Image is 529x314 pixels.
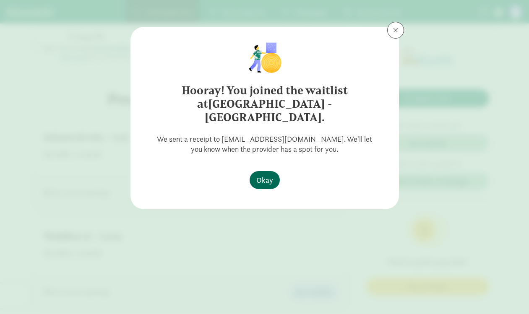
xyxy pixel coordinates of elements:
[147,84,382,124] h6: Hooray! You joined the waitlist at
[250,171,280,189] button: Okay
[256,174,273,186] span: Okay
[243,40,285,74] img: illustration-child1.png
[205,97,332,124] strong: [GEOGRAPHIC_DATA] - [GEOGRAPHIC_DATA].
[144,134,386,154] p: We sent a receipt to [EMAIL_ADDRESS][DOMAIN_NAME]. We'll let you know when the provider has a spo...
